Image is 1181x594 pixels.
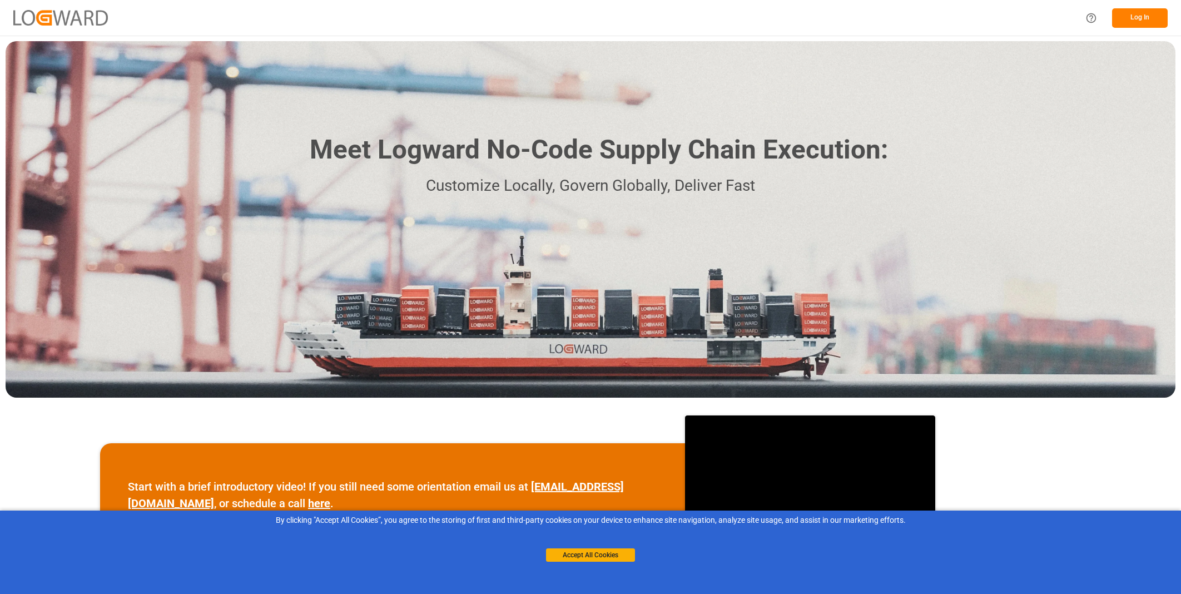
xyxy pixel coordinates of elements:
button: Accept All Cookies [546,548,635,562]
p: Customize Locally, Govern Globally, Deliver Fast [293,174,888,199]
button: Help Center [1079,6,1104,31]
img: Logward_new_orange.png [13,10,108,25]
a: here [308,497,330,510]
a: [EMAIL_ADDRESS][DOMAIN_NAME] [128,480,624,510]
p: Start with a brief introductory video! If you still need some orientation email us at , or schedu... [128,478,657,512]
button: Log In [1112,8,1168,28]
div: By clicking "Accept All Cookies”, you agree to the storing of first and third-party cookies on yo... [8,514,1173,526]
h1: Meet Logward No-Code Supply Chain Execution: [310,130,888,170]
